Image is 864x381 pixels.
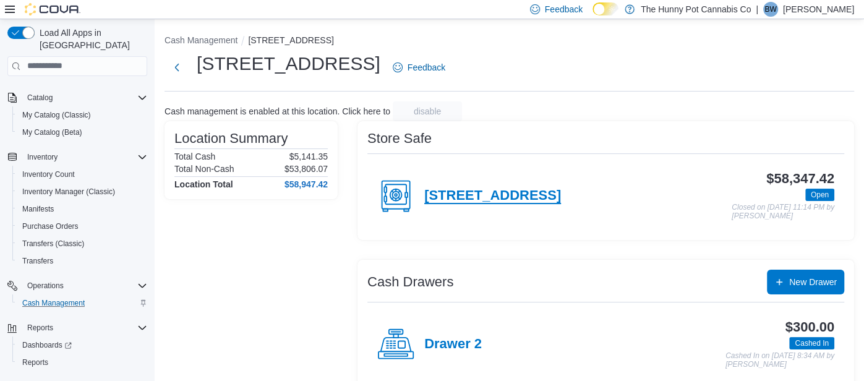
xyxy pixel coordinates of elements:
[22,90,58,105] button: Catalog
[22,256,53,266] span: Transfers
[22,239,84,249] span: Transfers (Classic)
[2,89,152,106] button: Catalog
[783,2,854,17] p: [PERSON_NAME]
[367,131,432,146] h3: Store Safe
[17,254,147,268] span: Transfers
[35,27,147,51] span: Load All Apps in [GEOGRAPHIC_DATA]
[12,183,152,200] button: Inventory Manager (Classic)
[17,338,147,353] span: Dashboards
[22,298,85,308] span: Cash Management
[17,338,77,353] a: Dashboards
[17,219,83,234] a: Purchase Orders
[732,203,834,220] p: Closed on [DATE] 11:14 PM by [PERSON_NAME]
[17,236,89,251] a: Transfers (Classic)
[197,51,380,76] h1: [STREET_ADDRESS]
[767,270,844,294] button: New Drawer
[367,275,453,289] h3: Cash Drawers
[424,336,482,353] h4: Drawer 2
[165,35,237,45] button: Cash Management
[22,320,58,335] button: Reports
[284,179,328,189] h4: $58,947.42
[785,320,834,335] h3: $300.00
[22,127,82,137] span: My Catalog (Beta)
[27,93,53,103] span: Catalog
[408,61,445,74] span: Feedback
[764,2,776,17] span: BW
[165,106,390,116] p: Cash management is enabled at this location. Click here to
[248,35,333,45] button: [STREET_ADDRESS]
[12,354,152,371] button: Reports
[22,340,72,350] span: Dashboards
[22,221,79,231] span: Purchase Orders
[592,2,618,15] input: Dark Mode
[17,254,58,268] a: Transfers
[17,202,59,216] a: Manifests
[424,188,561,204] h4: [STREET_ADDRESS]
[805,189,834,201] span: Open
[22,187,115,197] span: Inventory Manager (Classic)
[2,319,152,336] button: Reports
[17,202,147,216] span: Manifests
[22,150,62,165] button: Inventory
[17,108,147,122] span: My Catalog (Classic)
[789,276,837,288] span: New Drawer
[12,294,152,312] button: Cash Management
[12,235,152,252] button: Transfers (Classic)
[27,281,64,291] span: Operations
[174,152,215,161] h6: Total Cash
[545,3,583,15] span: Feedback
[756,2,758,17] p: |
[388,55,450,80] a: Feedback
[17,219,147,234] span: Purchase Orders
[592,15,593,16] span: Dark Mode
[27,323,53,333] span: Reports
[17,355,53,370] a: Reports
[17,125,87,140] a: My Catalog (Beta)
[393,101,462,121] button: disable
[17,125,147,140] span: My Catalog (Beta)
[12,200,152,218] button: Manifests
[12,336,152,354] a: Dashboards
[22,278,69,293] button: Operations
[22,169,75,179] span: Inventory Count
[284,164,328,174] p: $53,806.07
[22,320,147,335] span: Reports
[165,34,854,49] nav: An example of EuiBreadcrumbs
[2,148,152,166] button: Inventory
[17,355,147,370] span: Reports
[17,236,147,251] span: Transfers (Classic)
[22,90,147,105] span: Catalog
[174,131,288,146] h3: Location Summary
[795,338,829,349] span: Cashed In
[12,124,152,141] button: My Catalog (Beta)
[22,110,91,120] span: My Catalog (Classic)
[174,164,234,174] h6: Total Non-Cash
[725,352,834,369] p: Cashed In on [DATE] 8:34 AM by [PERSON_NAME]
[414,105,441,118] span: disable
[174,179,233,189] h4: Location Total
[12,166,152,183] button: Inventory Count
[17,167,80,182] a: Inventory Count
[22,278,147,293] span: Operations
[165,55,189,80] button: Next
[17,296,90,310] a: Cash Management
[22,204,54,214] span: Manifests
[25,3,80,15] img: Cova
[17,167,147,182] span: Inventory Count
[17,108,96,122] a: My Catalog (Classic)
[289,152,328,161] p: $5,141.35
[641,2,751,17] p: The Hunny Pot Cannabis Co
[789,337,834,349] span: Cashed In
[22,357,48,367] span: Reports
[22,150,147,165] span: Inventory
[17,184,147,199] span: Inventory Manager (Classic)
[766,171,834,186] h3: $58,347.42
[17,184,120,199] a: Inventory Manager (Classic)
[2,277,152,294] button: Operations
[12,252,152,270] button: Transfers
[12,218,152,235] button: Purchase Orders
[811,189,829,200] span: Open
[763,2,778,17] div: Bonnie Wong
[12,106,152,124] button: My Catalog (Classic)
[27,152,58,162] span: Inventory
